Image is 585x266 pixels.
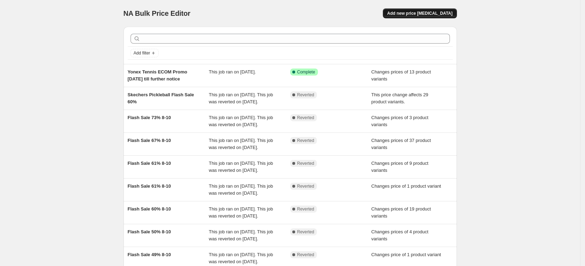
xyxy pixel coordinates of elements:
[134,50,150,56] span: Add filter
[297,115,314,121] span: Reverted
[209,138,273,150] span: This job ran on [DATE]. This job was reverted on [DATE].
[128,115,171,120] span: Flash Sale 73% 8-10
[371,183,441,189] span: Changes price of 1 product variant
[371,161,428,173] span: Changes prices of 9 product variants
[128,183,171,189] span: Flash Sale 61% 8-10
[128,138,171,143] span: Flash Sale 67% 8-10
[209,229,273,241] span: This job ran on [DATE]. This job was reverted on [DATE].
[371,69,431,82] span: Changes prices of 13 product variants
[128,229,171,234] span: Flash Sale 50% 8-10
[209,115,273,127] span: This job ran on [DATE]. This job was reverted on [DATE].
[297,138,314,143] span: Reverted
[371,138,431,150] span: Changes prices of 37 product variants
[209,252,273,264] span: This job ran on [DATE]. This job was reverted on [DATE].
[371,252,441,257] span: Changes price of 1 product variant
[297,161,314,166] span: Reverted
[128,92,194,104] span: Skechers Pickleball Flash Sale 60%
[209,161,273,173] span: This job ran on [DATE]. This job was reverted on [DATE].
[297,92,314,98] span: Reverted
[128,69,187,82] span: Yonex Tennis ECOM Promo [DATE] till further notice
[371,229,428,241] span: Changes prices of 4 product variants
[297,229,314,235] span: Reverted
[209,92,273,104] span: This job ran on [DATE]. This job was reverted on [DATE].
[297,206,314,212] span: Reverted
[297,252,314,258] span: Reverted
[128,252,171,257] span: Flash Sale 49% 8-10
[131,49,159,57] button: Add filter
[124,9,191,17] span: NA Bulk Price Editor
[297,183,314,189] span: Reverted
[209,206,273,219] span: This job ran on [DATE]. This job was reverted on [DATE].
[209,183,273,196] span: This job ran on [DATE]. This job was reverted on [DATE].
[209,69,256,74] span: This job ran on [DATE].
[128,206,171,212] span: Flash Sale 60% 8-10
[297,69,315,75] span: Complete
[371,92,428,104] span: This price change affects 29 product variants.
[371,206,431,219] span: Changes prices of 19 product variants
[383,8,457,18] button: Add new price [MEDICAL_DATA]
[387,11,452,16] span: Add new price [MEDICAL_DATA]
[371,115,428,127] span: Changes prices of 3 product variants
[128,161,171,166] span: Flash Sale 61% 8-10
